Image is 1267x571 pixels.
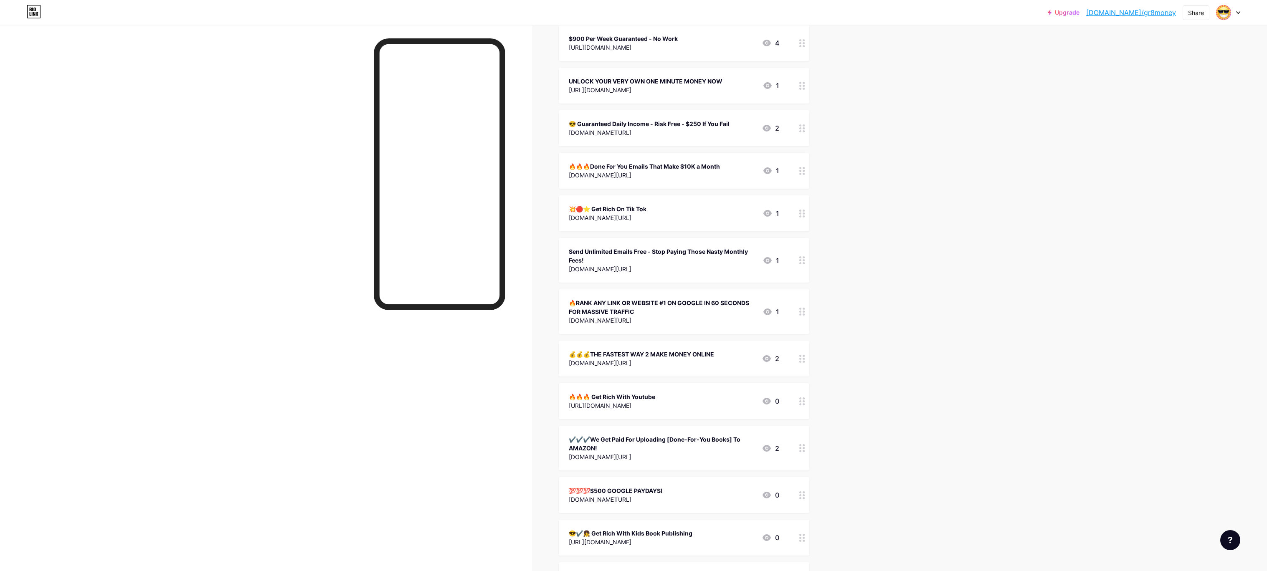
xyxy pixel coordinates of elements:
div: 0 [762,396,779,406]
div: ✔️✔️✔️We Get Paid For Uploading [Done-For-You Books] To AMAZON! [569,435,755,452]
div: Share [1188,8,1204,17]
div: [URL][DOMAIN_NAME] [569,43,678,52]
div: [DOMAIN_NAME][URL] [569,316,756,325]
div: 1 [763,166,779,176]
div: UNLOCK YOUR VERY OWN ONE MINUTE MONEY NOW [569,77,722,86]
div: Send Unlimited Emails Free - Stop Paying Those Nasty Monthly Fees! [569,247,756,265]
div: [DOMAIN_NAME][URL] [569,128,730,137]
div: 1 [763,208,779,218]
div: 💯💯💯$500 GOOGLE PAYDAYS! [569,486,663,495]
div: [DOMAIN_NAME][URL] [569,452,755,461]
div: 😎✔️👧 Get Rich With Kids Book Publishing [569,529,692,538]
div: [DOMAIN_NAME][URL] [569,171,720,179]
div: [DOMAIN_NAME][URL] [569,213,646,222]
div: 🔥🔥🔥Done For You Emails That Make $10K a Month [569,162,720,171]
img: gr8money [1216,5,1232,20]
div: 0 [762,490,779,500]
div: $900 Per Week Guaranteed - No Work [569,34,678,43]
div: 💥🔴⭐️ Get Rich On Tik Tok [569,205,646,213]
div: [DOMAIN_NAME][URL] [569,495,663,504]
div: [URL][DOMAIN_NAME] [569,86,722,94]
div: 1 [763,255,779,265]
div: 2 [762,123,779,133]
div: 0 [762,533,779,543]
div: 2 [762,443,779,453]
div: [URL][DOMAIN_NAME] [569,401,655,410]
div: 2 [762,354,779,364]
a: Upgrade [1048,9,1079,16]
div: 😎 Guaranteed Daily Income - Risk Free - $250 If You Fail [569,119,730,128]
div: 💰💰💰THE FASTEST WAY 2 MAKE MONEY ONLINE [569,350,714,359]
a: [DOMAIN_NAME]/gr8money [1086,8,1176,18]
div: 1 [763,81,779,91]
div: [URL][DOMAIN_NAME] [569,538,692,546]
div: 1 [763,307,779,317]
div: 4 [762,38,779,48]
div: 🔥RANK ANY LINK OR WEBSITE #1 ON GOOGLE IN 60 SECONDS FOR MASSIVE TRAFFIC [569,298,756,316]
div: [DOMAIN_NAME][URL] [569,359,714,367]
div: 🔥🔥🔥 Get Rich With Youtube [569,392,655,401]
div: [DOMAIN_NAME][URL] [569,265,756,273]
